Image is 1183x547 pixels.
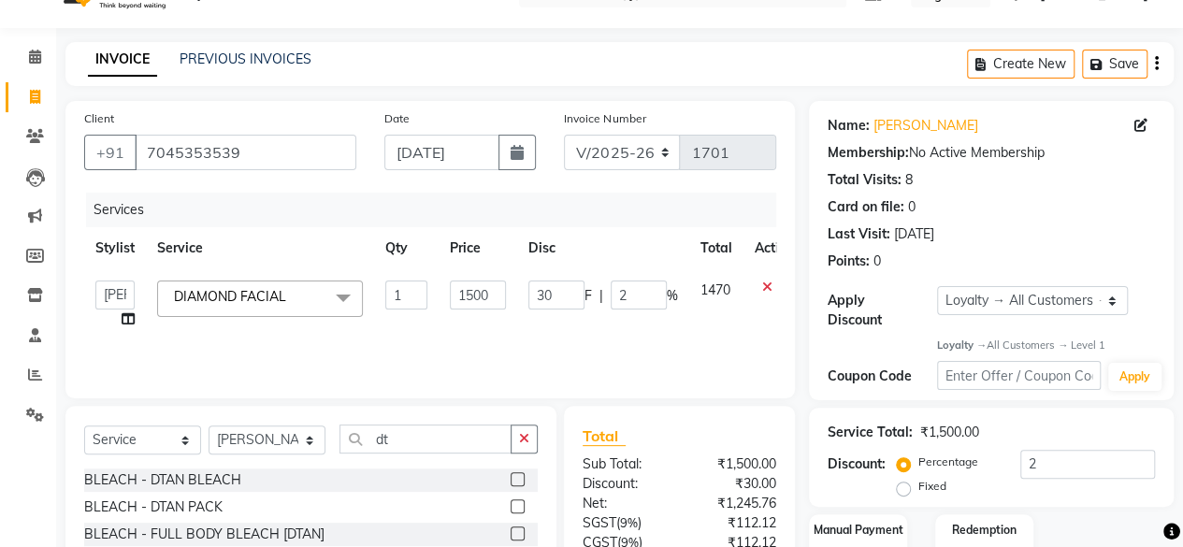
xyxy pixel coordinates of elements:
[569,494,680,513] div: Net:
[1108,363,1161,391] button: Apply
[667,286,678,306] span: %
[828,252,870,271] div: Points:
[828,454,886,474] div: Discount:
[620,515,638,530] span: 9%
[569,474,680,494] div: Discount:
[828,367,937,386] div: Coupon Code
[679,474,790,494] div: ₹30.00
[564,110,645,127] label: Invoice Number
[84,135,137,170] button: +91
[583,426,626,446] span: Total
[873,116,978,136] a: [PERSON_NAME]
[937,338,1155,353] div: All Customers → Level 1
[374,227,439,269] th: Qty
[918,478,946,495] label: Fixed
[679,513,790,533] div: ₹112.12
[828,143,909,163] div: Membership:
[569,454,680,474] div: Sub Total:
[84,525,325,544] div: BLEACH - FULL BODY BLEACH [DTAN]
[86,193,790,227] div: Services
[569,513,680,533] div: ( )
[828,197,904,217] div: Card on file:
[1082,50,1147,79] button: Save
[918,453,978,470] label: Percentage
[908,197,916,217] div: 0
[700,281,730,298] span: 1470
[517,227,689,269] th: Disc
[894,224,934,244] div: [DATE]
[952,522,1017,539] label: Redemption
[828,170,902,190] div: Total Visits:
[828,291,937,330] div: Apply Discount
[920,423,979,442] div: ₹1,500.00
[967,50,1075,79] button: Create New
[84,227,146,269] th: Stylist
[689,227,743,269] th: Total
[937,361,1101,390] input: Enter Offer / Coupon Code
[84,110,114,127] label: Client
[384,110,410,127] label: Date
[937,338,987,352] strong: Loyalty →
[88,43,157,77] a: INVOICE
[873,252,881,271] div: 0
[584,286,592,306] span: F
[135,135,356,170] input: Search by Name/Mobile/Email/Code
[174,288,286,305] span: DIAMOND FACIAL
[583,514,616,531] span: SGST
[828,224,890,244] div: Last Visit:
[599,286,603,306] span: |
[339,425,512,453] input: Search or Scan
[679,494,790,513] div: ₹1,245.76
[828,143,1155,163] div: No Active Membership
[743,227,805,269] th: Action
[828,116,870,136] div: Name:
[146,227,374,269] th: Service
[286,288,295,305] a: x
[828,423,913,442] div: Service Total:
[814,522,903,539] label: Manual Payment
[180,50,311,67] a: PREVIOUS INVOICES
[84,470,241,490] div: BLEACH - DTAN BLEACH
[679,454,790,474] div: ₹1,500.00
[84,497,223,517] div: BLEACH - DTAN PACK
[905,170,913,190] div: 8
[439,227,517,269] th: Price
